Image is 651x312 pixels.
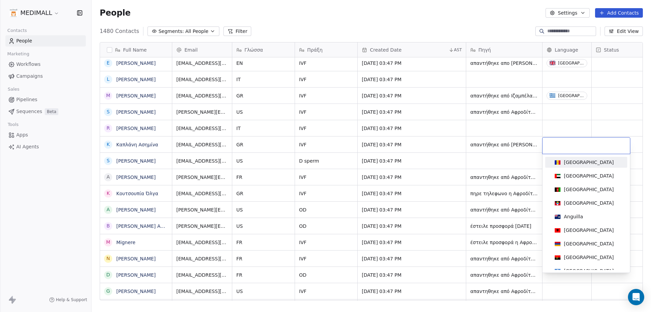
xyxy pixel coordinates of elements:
[564,240,614,247] div: [GEOGRAPHIC_DATA]
[564,159,614,166] div: [GEOGRAPHIC_DATA]
[564,213,583,220] div: Anguilla
[564,227,614,234] div: [GEOGRAPHIC_DATA]
[564,172,614,179] div: [GEOGRAPHIC_DATA]
[564,186,614,193] div: [GEOGRAPHIC_DATA]
[564,200,614,206] div: [GEOGRAPHIC_DATA]
[564,254,614,261] div: [GEOGRAPHIC_DATA]
[564,268,614,274] div: [GEOGRAPHIC_DATA]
